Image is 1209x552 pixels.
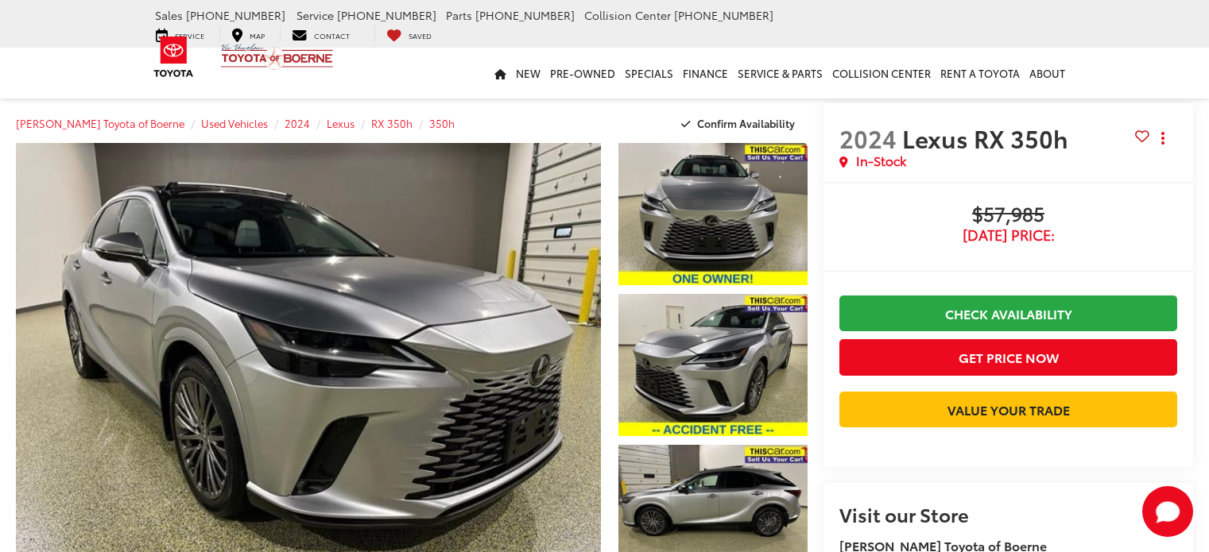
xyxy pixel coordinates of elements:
a: RX 350h [371,116,413,130]
a: Collision Center [827,48,936,98]
a: Value Your Trade [839,392,1177,427]
button: Get Price Now [839,339,1177,375]
a: New [511,48,545,98]
img: 2024 Lexus RX 350h 350h [616,141,809,287]
span: $57,985 [839,203,1177,227]
span: [PHONE_NUMBER] [186,7,285,23]
img: 2024 Lexus RX 350h 350h [616,292,809,438]
a: Expand Photo 1 [618,143,808,285]
button: Actions [1149,124,1177,152]
a: Service & Parts: Opens in a new tab [733,48,827,98]
button: Toggle Chat Window [1142,486,1193,537]
span: [PHONE_NUMBER] [674,7,773,23]
a: Expand Photo 2 [618,294,808,436]
a: Lexus [327,116,355,130]
a: Home [490,48,511,98]
button: Confirm Availability [672,110,808,137]
span: [PHONE_NUMBER] [337,7,436,23]
a: My Saved Vehicles [374,26,444,42]
a: Rent a Toyota [936,48,1025,98]
a: Map [219,26,277,42]
img: Vic Vaughan Toyota of Boerne [220,43,334,71]
span: Confirm Availability [697,116,795,130]
a: Finance [678,48,733,98]
span: [PHONE_NUMBER] [475,7,575,23]
a: [PERSON_NAME] Toyota of Boerne [16,116,184,130]
span: Saved [409,30,432,41]
a: 2024 [285,116,310,130]
span: Parts [446,7,472,23]
a: Pre-Owned [545,48,620,98]
span: Service [296,7,334,23]
span: 2024 [839,121,897,155]
h2: Visit our Store [839,504,1177,524]
a: 350h [429,116,455,130]
span: [DATE] Price: [839,227,1177,243]
span: Sales [155,7,183,23]
a: Specials [620,48,678,98]
img: Toyota [144,31,203,83]
a: Service [144,26,216,42]
a: Contact [280,26,362,42]
span: dropdown dots [1161,132,1164,145]
span: Lexus RX 350h [902,121,1074,155]
a: Used Vehicles [201,116,268,130]
svg: Start Chat [1142,486,1193,537]
span: Collision Center [584,7,671,23]
a: Check Availability [839,295,1177,331]
a: About [1025,48,1070,98]
span: In-Stock [856,152,906,170]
